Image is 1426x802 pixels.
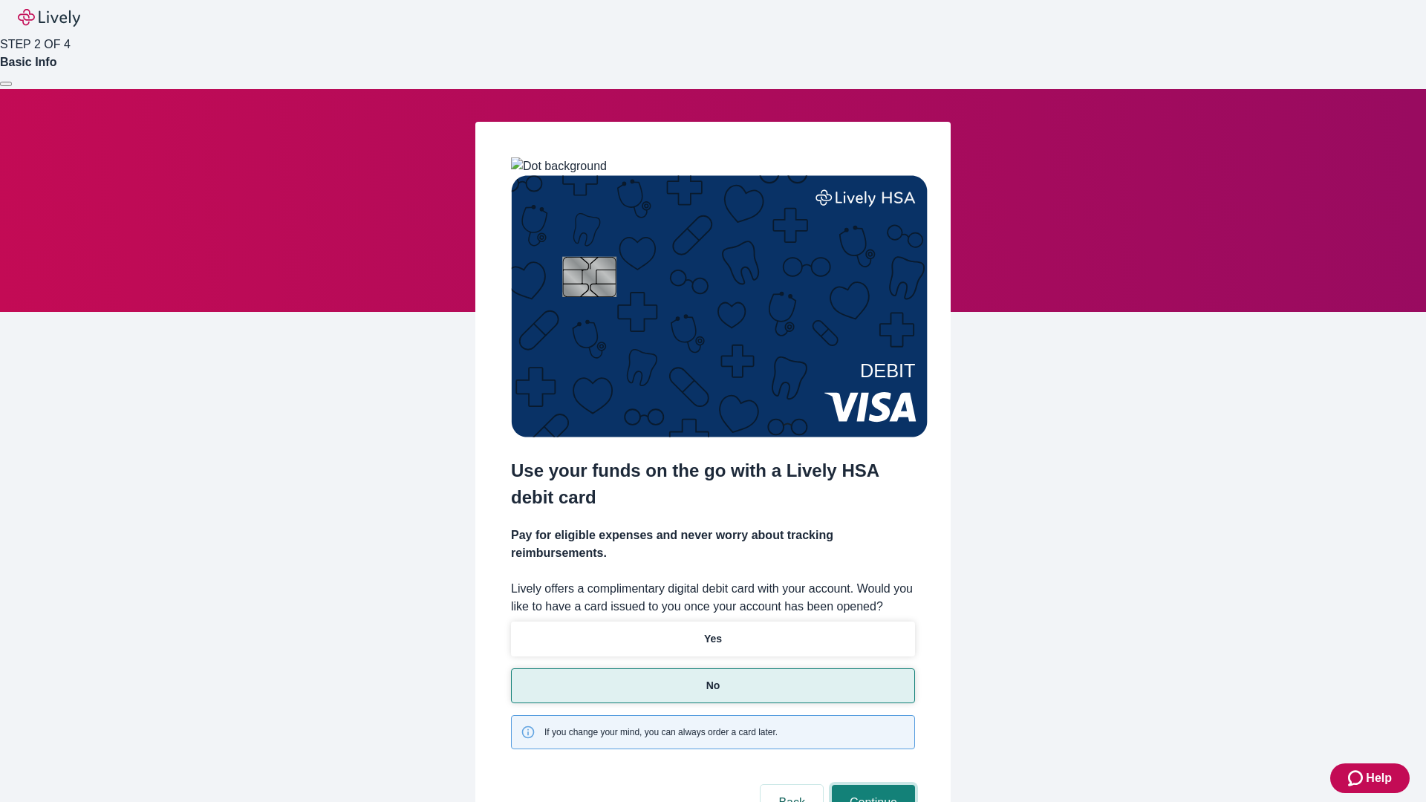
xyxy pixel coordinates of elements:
span: If you change your mind, you can always order a card later. [544,726,778,739]
label: Lively offers a complimentary digital debit card with your account. Would you like to have a card... [511,580,915,616]
span: Help [1366,769,1392,787]
p: No [706,678,720,694]
svg: Zendesk support icon [1348,769,1366,787]
button: No [511,668,915,703]
img: Debit card [511,175,928,437]
button: Yes [511,622,915,656]
img: Dot background [511,157,607,175]
p: Yes [704,631,722,647]
h2: Use your funds on the go with a Lively HSA debit card [511,457,915,511]
img: Lively [18,9,80,27]
h4: Pay for eligible expenses and never worry about tracking reimbursements. [511,526,915,562]
button: Zendesk support iconHelp [1330,763,1410,793]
